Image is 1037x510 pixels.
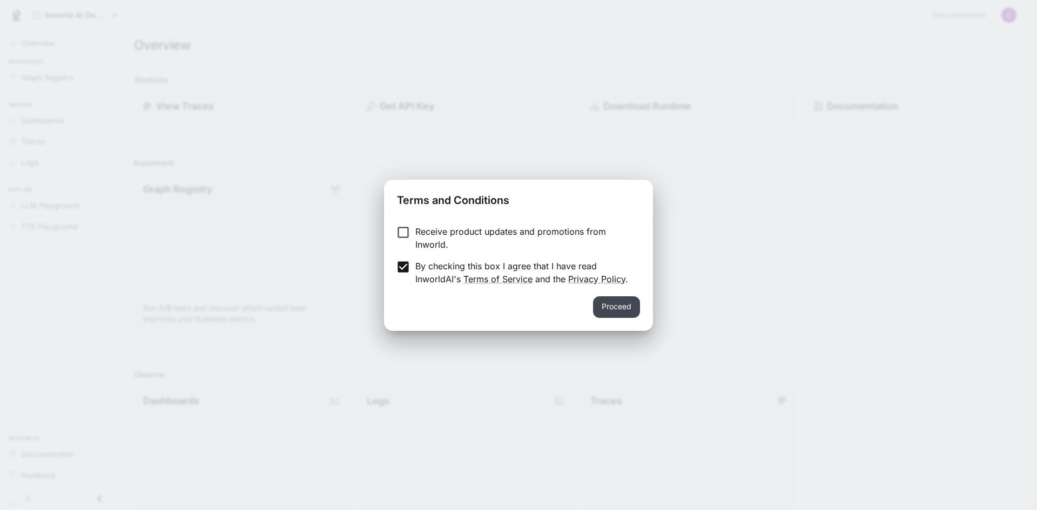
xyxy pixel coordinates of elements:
h2: Terms and Conditions [384,180,653,216]
button: Proceed [593,296,640,318]
p: By checking this box I agree that I have read InworldAI's and the . [415,260,631,285]
a: Privacy Policy [568,274,625,284]
p: Receive product updates and promotions from Inworld. [415,225,631,251]
a: Terms of Service [463,274,533,284]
